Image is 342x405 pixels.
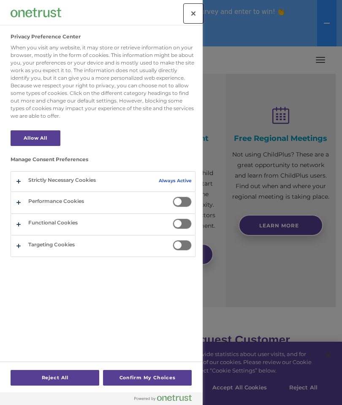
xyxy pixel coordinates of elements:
[134,394,198,405] a: Powered by OneTrust Opens in a new Tab
[11,370,99,386] button: Reject All
[11,8,61,17] img: Company Logo
[103,370,192,386] button: Confirm My Choices
[11,4,61,21] div: Company Logo
[11,157,195,167] h3: Manage Consent Preferences
[11,34,81,40] h2: Privacy Preference Center
[134,394,192,401] img: Powered by OneTrust Opens in a new Tab
[11,130,60,146] button: Allow All
[184,4,203,23] button: Close
[11,44,195,120] div: When you visit any website, it may store or retrieve information on your browser, mostly in the f...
